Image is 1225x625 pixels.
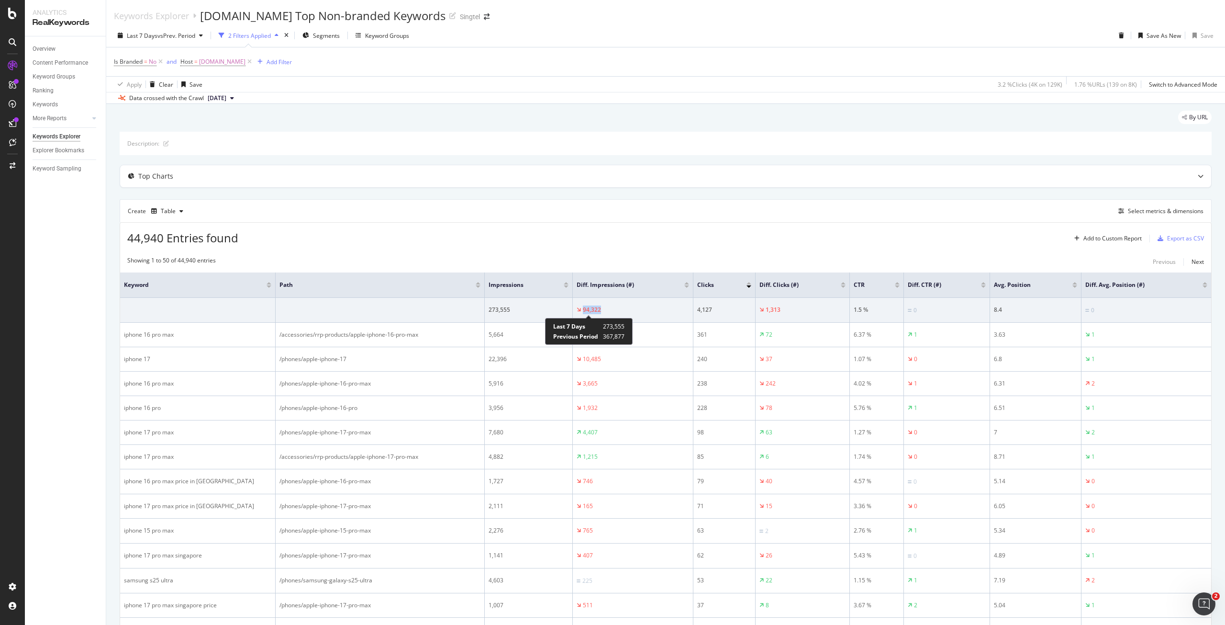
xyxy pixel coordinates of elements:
[161,208,176,214] div: Table
[1192,258,1204,266] div: Next
[279,453,480,461] div: /accessories/rrp-products/apple-iphone-17-pro-max
[124,428,271,437] div: iphone 17 pro max
[1070,231,1142,246] button: Add to Custom Report
[254,56,292,68] button: Add Filter
[914,355,917,364] div: 0
[913,477,917,486] div: 0
[279,502,480,511] div: /phones/apple-iphone-17-pro-max
[33,72,75,82] div: Keyword Groups
[489,404,568,412] div: 3,956
[1189,114,1208,120] span: By URL
[33,114,67,124] div: More Reports
[199,55,245,68] span: [DOMAIN_NAME]
[114,77,142,92] button: Apply
[127,230,238,246] span: 44,940 Entries found
[583,477,593,486] div: 746
[124,281,252,289] span: Keyword
[697,355,751,364] div: 240
[914,428,917,437] div: 0
[33,132,99,142] a: Keywords Explorer
[352,28,413,43] button: Keyword Groups
[914,601,917,610] div: 2
[854,601,900,610] div: 3.67 %
[124,355,271,364] div: iphone 17
[138,171,173,181] div: Top Charts
[854,379,900,388] div: 4.02 %
[279,477,480,486] div: /phones/apple-iphone-16-pro-max
[33,132,80,142] div: Keywords Explorer
[577,580,580,582] img: Equal
[124,453,271,461] div: iphone 17 pro max
[194,57,198,66] span: =
[766,428,772,437] div: 63
[759,530,763,533] img: Equal
[157,32,195,40] span: vs Prev. Period
[766,306,780,314] div: 1,313
[1091,428,1095,437] div: 2
[914,576,917,585] div: 1
[1091,404,1095,412] div: 1
[553,322,585,330] span: Last 7 Days
[124,576,271,585] div: samsung s25 ultra
[1091,551,1095,560] div: 1
[766,330,772,339] div: 72
[908,555,912,557] img: Equal
[994,576,1077,585] div: 7.19
[583,453,598,461] div: 1,215
[228,32,271,40] div: 2 Filters Applied
[33,58,88,68] div: Content Performance
[489,453,568,461] div: 4,882
[178,77,202,92] button: Save
[114,57,143,66] span: Is Branded
[697,601,751,610] div: 37
[697,477,751,486] div: 79
[1192,256,1204,268] button: Next
[1135,28,1181,43] button: Save As New
[1153,258,1176,266] div: Previous
[1091,502,1095,511] div: 0
[1153,256,1176,268] button: Previous
[279,379,480,388] div: /phones/apple-iphone-16-pro-max
[33,146,99,156] a: Explorer Bookmarks
[489,551,568,560] div: 1,141
[279,576,480,585] div: /phones/samsung-galaxy-s25-ultra
[854,355,900,364] div: 1.07 %
[854,428,900,437] div: 1.27 %
[854,477,900,486] div: 4.57 %
[1091,601,1095,610] div: 1
[489,355,568,364] div: 22,396
[854,526,900,535] div: 2.76 %
[994,306,1077,314] div: 8.4
[603,322,624,330] span: 273,555
[553,332,598,341] span: Previous Period
[994,502,1077,511] div: 6.05
[854,281,880,289] span: CTR
[127,139,159,148] div: Description:
[489,428,568,437] div: 7,680
[583,551,593,560] div: 407
[914,453,917,461] div: 0
[994,601,1077,610] div: 5.04
[766,551,772,560] div: 26
[1085,309,1089,312] img: Equal
[697,404,751,412] div: 228
[759,281,826,289] span: Diff. Clicks (#)
[489,601,568,610] div: 1,007
[484,13,490,20] div: arrow-right-arrow-left
[33,8,98,17] div: Analytics
[33,44,56,54] div: Overview
[129,94,204,102] div: Data crossed with the Crawl
[279,330,480,339] div: /accessories/rrp-products/apple-iphone-16-pro-max
[766,453,769,461] div: 6
[1091,355,1095,364] div: 1
[167,57,177,66] button: and
[994,453,1077,461] div: 8.71
[914,404,917,412] div: 1
[766,576,772,585] div: 22
[908,281,967,289] span: Diff. CTR (#)
[279,281,461,289] span: Path
[1091,477,1095,486] div: 0
[189,80,202,89] div: Save
[697,428,751,437] div: 98
[697,576,751,585] div: 53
